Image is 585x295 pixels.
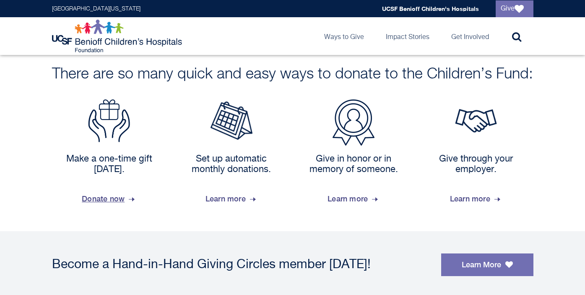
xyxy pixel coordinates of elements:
[52,19,184,53] img: Logo for UCSF Benioff Children's Hospitals Foundation
[52,6,140,12] a: [GEOGRAPHIC_DATA][US_STATE]
[441,253,533,276] a: Learn More
[423,154,529,175] h4: Give through your employer.
[379,17,436,55] a: Impact Stories
[382,5,479,12] a: UCSF Benioff Children's Hospitals
[52,66,533,83] h2: There are so many quick and easy ways to donate to the Children’s Fund:
[205,188,257,210] span: Learn more
[211,102,252,140] img: Monthly Giving
[52,99,167,210] a: Donate Goods Make a one-time gift [DATE]. Donate now
[445,17,496,55] a: Get Involved
[174,99,289,210] a: Monthly Giving Set up automatic monthly donations. Learn more
[317,17,371,55] a: Ways to Give
[333,99,374,146] img: Honor/Memorial
[419,99,533,210] a: Corporate Partnerships Give through your employer. Learn more
[496,0,533,17] a: Give
[450,188,502,210] span: Learn more
[56,154,163,175] h4: Make a one-time gift [DATE].
[52,258,433,271] div: Become a Hand-in-Hand Giving Circles member [DATE]!
[455,109,497,133] img: Corporate Partnerships
[88,99,130,142] img: Donate Goods
[178,154,285,175] h4: Set up automatic monthly donations.
[296,99,411,210] a: Honor/Memorial Give in honor or in memory of someone. Learn more
[301,154,407,175] h4: Give in honor or in memory of someone.
[328,188,380,210] span: Learn more
[82,188,136,210] span: Donate now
